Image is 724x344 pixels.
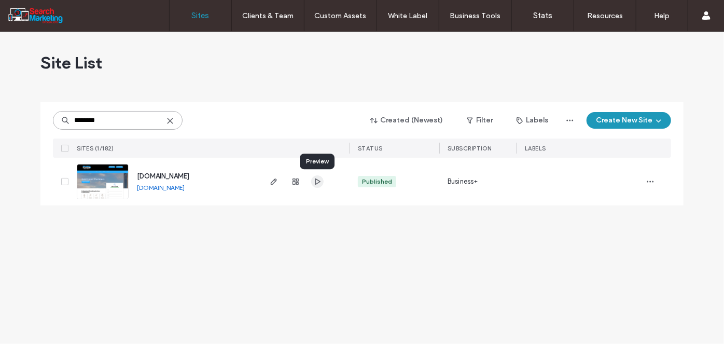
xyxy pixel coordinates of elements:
span: SUBSCRIPTION [448,145,492,152]
button: Created (Newest) [361,112,452,129]
span: LABELS [525,145,546,152]
div: Published [362,177,392,186]
button: Filter [456,112,503,129]
label: Sites [192,11,210,20]
span: Business+ [448,176,478,187]
button: Labels [507,112,558,129]
label: Custom Assets [315,11,367,20]
label: Stats [533,11,552,20]
span: Help [23,7,45,17]
button: Create New Site [587,112,671,129]
label: Business Tools [450,11,501,20]
div: Preview [300,154,335,169]
label: Resources [587,11,623,20]
label: White Label [388,11,428,20]
span: SITES (1/182) [77,145,114,152]
label: Help [655,11,670,20]
span: STATUS [358,145,383,152]
label: Clients & Team [242,11,294,20]
a: [DOMAIN_NAME] [137,184,185,191]
a: [DOMAIN_NAME] [137,172,189,180]
span: Site List [40,52,102,73]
